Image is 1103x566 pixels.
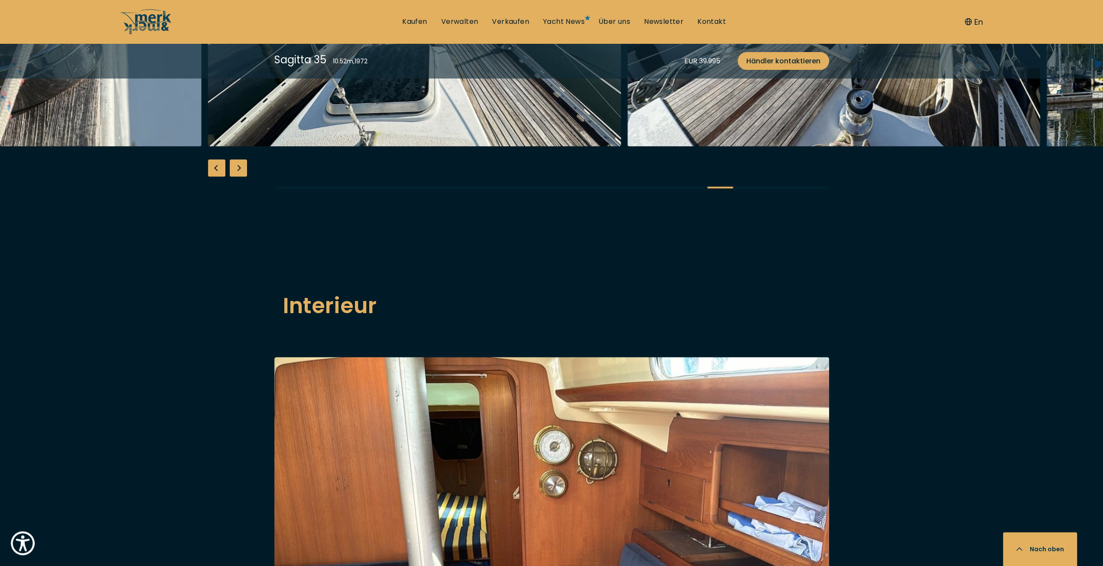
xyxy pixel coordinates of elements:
[965,16,983,28] button: En
[543,17,585,26] a: Yacht News
[402,17,427,26] a: Kaufen
[492,17,529,26] a: Verkaufen
[684,56,720,66] div: EUR 39.995
[333,57,368,66] div: 10.52 m , 1972
[738,52,829,70] a: Händler kontaktieren
[9,529,37,557] button: Show Accessibility Preferences
[599,17,630,26] a: Über uns
[644,17,683,26] a: Newsletter
[283,289,820,322] h2: Interieur
[274,52,326,67] div: Sagitta 35
[697,17,726,26] a: Kontakt
[230,159,247,177] div: Next slide
[208,159,225,177] div: Previous slide
[746,56,820,66] span: Händler kontaktieren
[441,17,478,26] a: Verwalten
[1003,532,1077,566] button: Nach oben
